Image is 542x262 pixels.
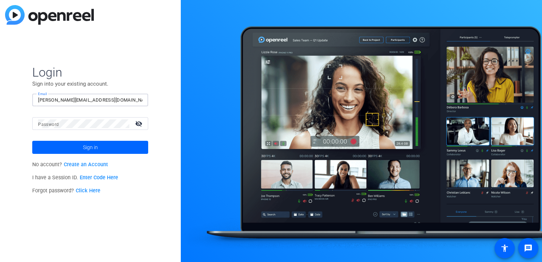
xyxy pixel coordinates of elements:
a: Enter Code Here [80,175,118,181]
mat-icon: visibility_off [131,118,148,129]
p: Sign into your existing account. [32,80,148,88]
span: Forgot password? [32,188,100,194]
img: blue-gradient.svg [5,5,94,25]
a: Click Here [76,188,100,194]
mat-label: Password [38,122,59,127]
mat-icon: accessibility [500,244,509,253]
span: Login [32,65,148,80]
span: Sign in [83,138,98,156]
input: Enter Email Address [38,96,142,105]
mat-label: Email [38,92,47,96]
span: No account? [32,161,108,168]
button: Sign in [32,141,148,154]
a: Create an Account [64,161,108,168]
mat-icon: message [524,244,533,253]
span: I have a Session ID. [32,175,118,181]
